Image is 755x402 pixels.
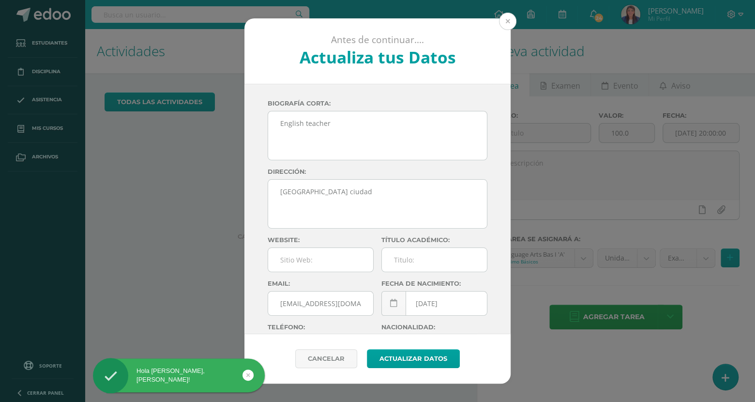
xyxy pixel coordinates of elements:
textarea: English teacher [268,111,487,160]
label: Título académico: [381,236,487,244]
input: Correo Electronico: [268,292,373,315]
input: Sitio Web: [268,248,373,272]
label: Nacionalidad: [381,324,487,331]
p: Antes de continuar.... [271,34,485,46]
label: Dirección: [268,168,487,175]
label: Website: [268,236,374,244]
label: Fecha de nacimiento: [381,280,487,287]
input: Titulo: [382,248,487,272]
label: Email: [268,280,374,287]
h2: Actualiza tus Datos [271,46,485,68]
textarea: [GEOGRAPHIC_DATA] ciudad [268,180,487,228]
label: Teléfono: [268,324,374,331]
button: Actualizar datos [367,349,460,368]
input: Fecha de Nacimiento: [382,292,487,315]
a: Cancelar [295,349,357,368]
label: Biografía corta: [268,100,487,107]
div: Hola [PERSON_NAME], [PERSON_NAME]! [93,367,265,384]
